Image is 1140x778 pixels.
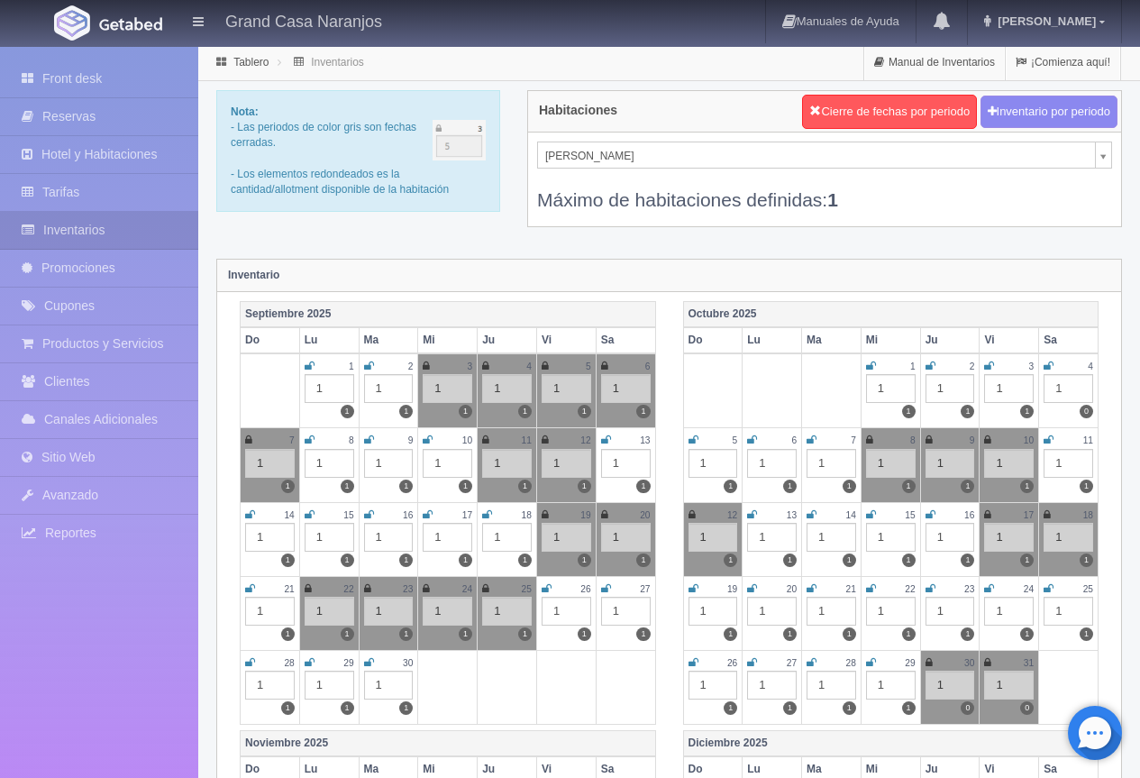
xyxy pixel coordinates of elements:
small: 11 [1083,435,1093,445]
label: 1 [902,627,916,641]
th: Ju [478,327,537,353]
label: 1 [783,701,797,715]
strong: Inventario [228,269,279,281]
div: 1 [542,374,591,403]
small: 11 [522,435,532,445]
label: 1 [843,480,856,493]
label: 1 [961,627,974,641]
th: Sa [1039,327,1099,353]
div: 1 [984,374,1034,403]
div: 1 [689,449,738,478]
th: Noviembre 2025 [241,730,656,756]
label: 1 [578,627,591,641]
small: 26 [580,584,590,594]
small: 22 [905,584,915,594]
div: 1 [689,597,738,626]
label: 1 [843,627,856,641]
label: 1 [902,405,916,418]
a: Manual de Inventarios [864,45,1005,80]
img: Getabed [99,17,162,31]
th: Vi [536,327,596,353]
div: 1 [866,374,916,403]
div: 1 [926,523,975,552]
div: 1 [305,597,354,626]
label: 1 [1020,480,1034,493]
small: 16 [964,510,974,520]
label: 1 [399,701,413,715]
th: Mi [861,327,920,353]
div: 1 [747,449,797,478]
div: 1 [601,523,651,552]
small: 5 [733,435,738,445]
div: 1 [866,449,916,478]
img: Getabed [54,5,90,41]
div: 1 [926,597,975,626]
label: 1 [399,480,413,493]
h4: Grand Casa Naranjos [225,9,382,32]
small: 4 [1088,362,1093,371]
label: 1 [341,480,354,493]
label: 1 [961,480,974,493]
small: 12 [580,435,590,445]
label: 1 [902,554,916,567]
th: Septiembre 2025 [241,301,656,327]
small: 23 [403,584,413,594]
small: 14 [846,510,856,520]
div: 1 [926,374,975,403]
small: 26 [727,658,737,668]
small: 30 [403,658,413,668]
small: 28 [846,658,856,668]
label: 1 [399,554,413,567]
a: [PERSON_NAME] [537,142,1112,169]
small: 4 [526,362,532,371]
label: 1 [459,480,472,493]
small: 22 [343,584,353,594]
div: 1 [482,523,532,552]
small: 9 [408,435,414,445]
label: 0 [961,701,974,715]
label: 1 [459,627,472,641]
small: 24 [1024,584,1034,594]
label: 1 [783,627,797,641]
div: 1 [601,374,651,403]
small: 13 [640,435,650,445]
div: 1 [364,523,414,552]
span: [PERSON_NAME] [545,142,1088,169]
label: 1 [1020,554,1034,567]
label: 1 [1020,627,1034,641]
small: 18 [522,510,532,520]
small: 10 [1024,435,1034,445]
div: 1 [747,523,797,552]
label: 1 [341,627,354,641]
small: 5 [586,362,591,371]
th: Ju [920,327,980,353]
div: 1 [542,449,591,478]
small: 25 [1083,584,1093,594]
div: 1 [245,449,295,478]
small: 6 [645,362,651,371]
div: Máximo de habitaciones definidas: [537,169,1112,213]
small: 27 [640,584,650,594]
label: 1 [636,554,650,567]
label: 1 [783,554,797,567]
small: 10 [462,435,472,445]
label: 0 [1020,701,1034,715]
th: Mi [418,327,478,353]
div: 1 [364,374,414,403]
small: 21 [846,584,856,594]
th: Diciembre 2025 [683,730,1099,756]
label: 1 [724,627,737,641]
div: 1 [364,449,414,478]
label: 1 [636,627,650,641]
label: 1 [281,627,295,641]
label: 1 [281,480,295,493]
small: 17 [462,510,472,520]
img: cutoff.png [433,120,486,160]
small: 20 [640,510,650,520]
small: 19 [580,510,590,520]
div: 1 [1044,597,1093,626]
div: 1 [984,449,1034,478]
div: 1 [423,523,472,552]
label: 1 [341,701,354,715]
div: 1 [305,523,354,552]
